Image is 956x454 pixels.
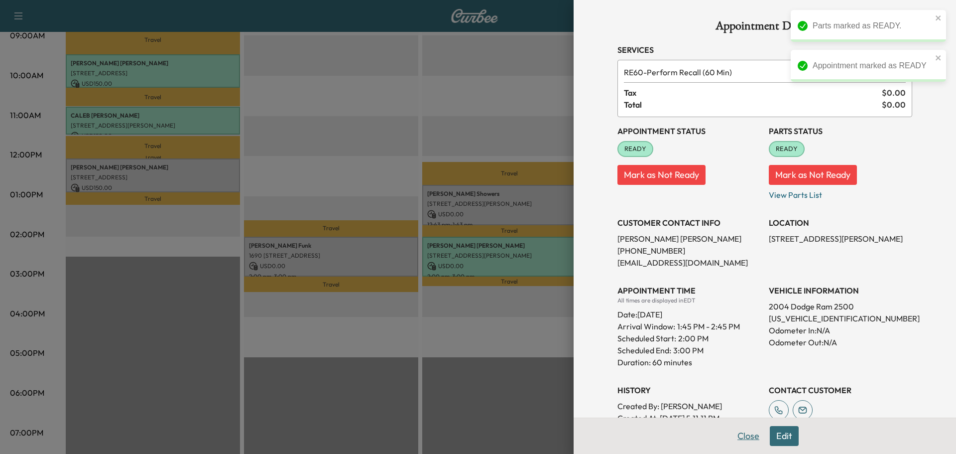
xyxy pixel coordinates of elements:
button: close [935,14,942,22]
p: Created By : [PERSON_NAME] [617,400,761,412]
button: Mark as Not Ready [617,165,706,185]
span: Perform Recall (60 Min) [624,66,878,78]
h3: VEHICLE INFORMATION [769,285,912,297]
div: All times are displayed in EDT [617,297,761,304]
h3: Services [617,44,912,56]
button: Mark as Not Ready [769,165,857,185]
button: Edit [770,426,799,446]
p: Odometer In: N/A [769,324,912,336]
p: Scheduled Start: [617,332,676,344]
span: Tax [624,87,882,99]
p: [STREET_ADDRESS][PERSON_NAME] [769,233,912,245]
h3: Parts Status [769,125,912,137]
p: Odometer Out: N/A [769,336,912,348]
p: Duration: 60 minutes [617,356,761,368]
p: 2:00 PM [678,332,709,344]
span: Total [624,99,882,111]
p: 2004 Dodge Ram 2500 [769,301,912,312]
h3: LOCATION [769,217,912,229]
div: Parts marked as READY. [813,20,932,32]
h3: Appointment Status [617,125,761,137]
p: [PERSON_NAME] [PERSON_NAME] [617,233,761,245]
button: Close [731,426,766,446]
h3: CONTACT CUSTOMER [769,384,912,396]
p: [PHONE_NUMBER] [617,245,761,257]
div: Appointment marked as READY [813,60,932,72]
p: Scheduled End: [617,344,671,356]
h1: Appointment Details [617,20,912,36]
h3: APPOINTMENT TIME [617,285,761,297]
button: close [935,54,942,62]
span: READY [618,144,652,154]
p: Created At : [DATE] 5:11:11 PM [617,412,761,424]
span: READY [770,144,804,154]
p: Arrival Window: [617,320,761,332]
span: $ 0.00 [882,87,906,99]
h3: CUSTOMER CONTACT INFO [617,217,761,229]
h3: History [617,384,761,396]
span: $ 0.00 [882,99,906,111]
p: [US_VEHICLE_IDENTIFICATION_NUMBER] [769,312,912,324]
p: [EMAIL_ADDRESS][DOMAIN_NAME] [617,257,761,269]
p: 3:00 PM [673,344,704,356]
div: Date: [DATE] [617,304,761,320]
span: 1:45 PM - 2:45 PM [677,320,740,332]
p: View Parts List [769,185,912,201]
